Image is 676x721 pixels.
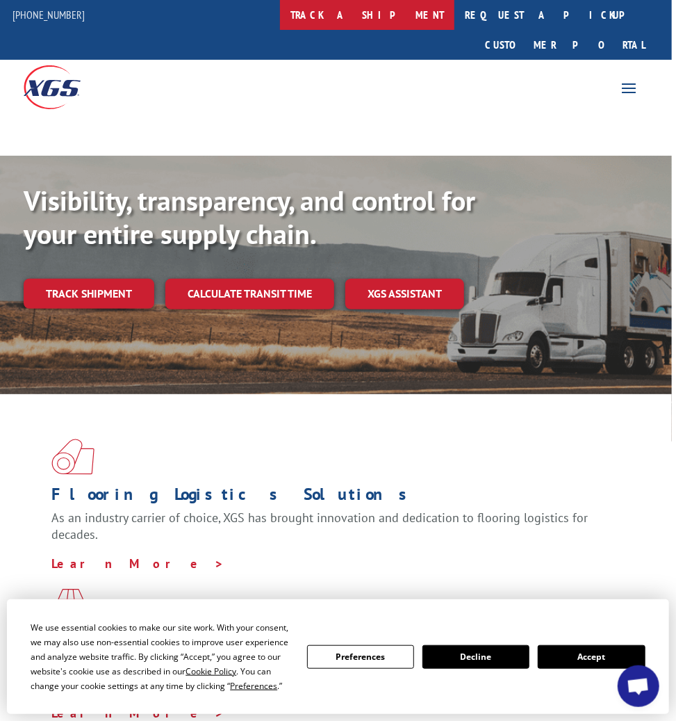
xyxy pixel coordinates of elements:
span: Preferences [230,680,277,692]
div: Open chat [618,665,659,707]
a: Calculate transit time [165,279,334,309]
img: xgs-icon-focused-on-flooring-red [51,589,84,625]
button: Accept [538,645,645,669]
button: Decline [422,645,529,669]
a: Learn More > [51,556,224,572]
a: Customer Portal [475,30,655,60]
span: As an industry carrier of choice, XGS has brought innovation and dedication to flooring logistics... [51,510,588,542]
div: We use essential cookies to make our site work. With your consent, we may also use non-essential ... [31,620,290,693]
a: [PHONE_NUMBER] [13,8,85,22]
img: xgs-icon-total-supply-chain-intelligence-red [51,439,94,475]
div: Cookie Consent Prompt [7,599,669,714]
button: Preferences [307,645,414,669]
a: Track shipment [24,279,154,308]
b: Visibility, transparency, and control for your entire supply chain. [24,182,475,252]
span: Cookie Policy [186,665,236,677]
h1: Flooring Logistics Solutions [51,486,606,510]
a: XGS ASSISTANT [345,279,464,309]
